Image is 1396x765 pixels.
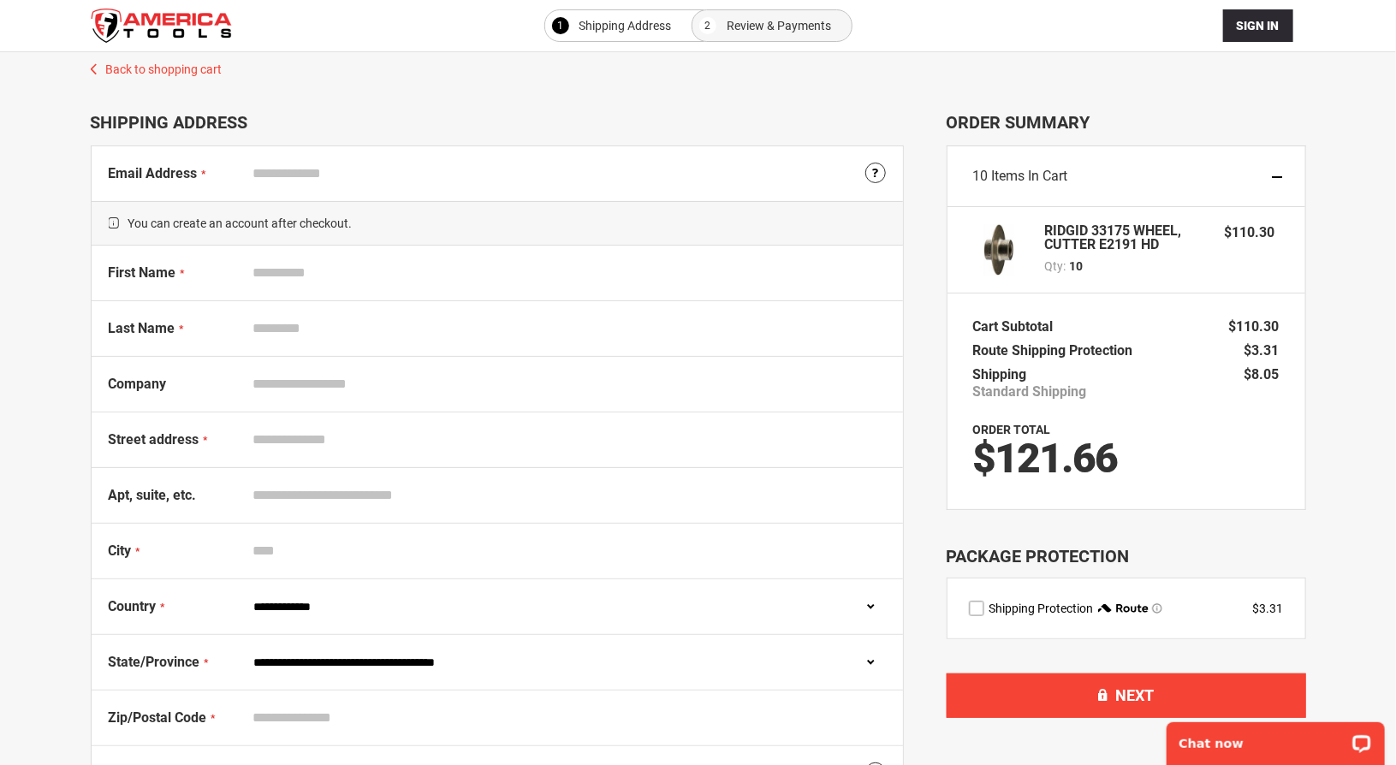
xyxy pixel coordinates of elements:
[109,320,175,336] span: Last Name
[92,201,903,246] span: You can create an account after checkout.
[109,165,198,181] span: Email Address
[973,366,1027,382] span: Shipping
[1045,259,1064,273] span: Qty
[91,9,232,43] a: store logo
[91,112,904,133] div: Shipping Address
[947,544,1306,569] div: Package Protection
[1245,366,1280,382] span: $8.05
[973,383,1087,400] span: Standard Shipping
[109,598,157,614] span: Country
[973,224,1025,276] img: RIDGID 33175 WHEEL, CUTTER E2191 HD
[1245,342,1280,359] span: $3.31
[109,543,132,559] span: City
[973,168,989,184] span: 10
[109,487,197,503] span: Apt, suite, etc.
[973,315,1062,339] th: Cart Subtotal
[109,431,199,448] span: Street address
[557,15,563,36] span: 1
[1045,224,1208,252] strong: RIDGID 33175 WHEEL, CUTTER E2191 HD
[74,52,1323,78] a: Back to shopping cart
[973,434,1118,483] span: $121.66
[1115,686,1154,704] span: Next
[989,602,1094,615] span: Shipping Protection
[973,423,1051,436] strong: Order Total
[579,15,672,36] span: Shipping Address
[109,264,176,281] span: First Name
[969,600,1284,617] div: route shipping protection selector element
[1253,600,1284,617] div: $3.31
[1223,9,1293,42] button: Sign In
[1229,318,1280,335] span: $110.30
[705,15,711,36] span: 2
[947,673,1306,718] button: Next
[109,709,207,726] span: Zip/Postal Code
[1152,603,1162,614] span: Learn more
[1237,19,1280,33] span: Sign In
[1155,711,1396,765] iframe: LiveChat chat widget
[992,168,1068,184] span: Items in Cart
[727,15,831,36] span: Review & Payments
[1070,258,1084,275] span: 10
[91,9,232,43] img: America Tools
[1224,224,1274,240] span: $110.30
[947,112,1306,133] span: Order Summary
[109,654,200,670] span: State/Province
[973,339,1142,363] th: Route Shipping Protection
[109,376,167,392] span: Company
